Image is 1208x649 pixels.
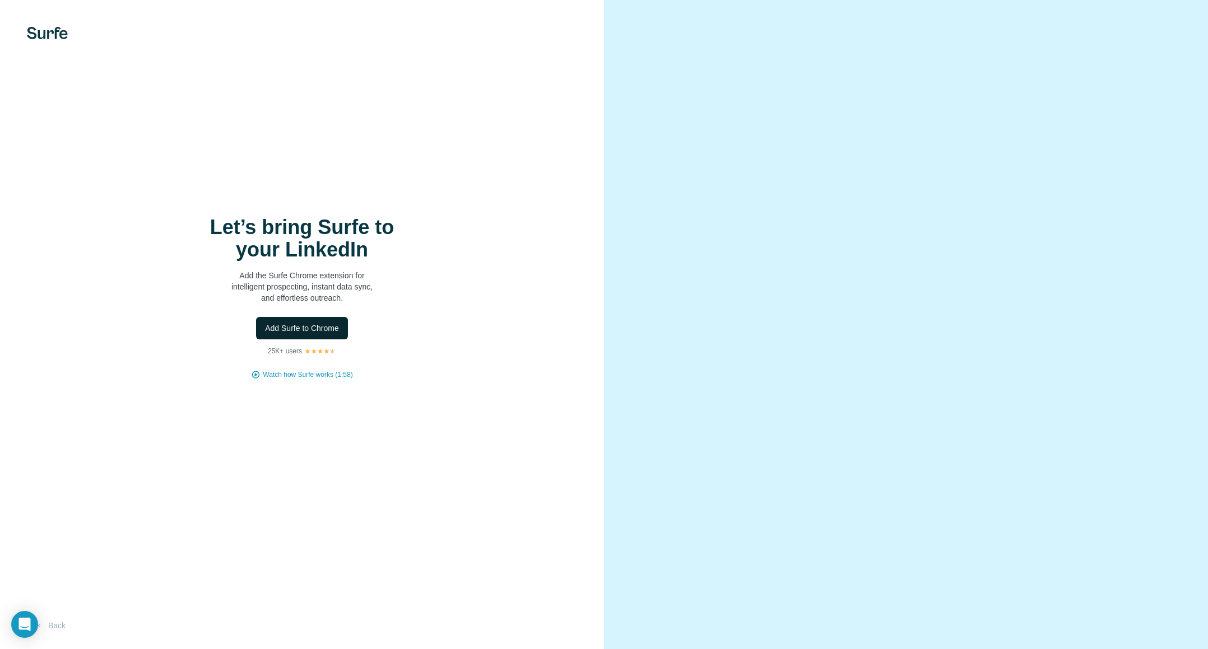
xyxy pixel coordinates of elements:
[27,27,68,39] img: Surfe's logo
[11,611,38,638] div: Open Intercom Messenger
[190,216,414,261] h1: Let’s bring Surfe to your LinkedIn
[268,346,302,356] p: 25K+ users
[265,323,339,334] span: Add Surfe to Chrome
[256,317,348,339] button: Add Surfe to Chrome
[263,370,352,380] button: Watch how Surfe works (1:58)
[190,270,414,304] p: Add the Surfe Chrome extension for intelligent prospecting, instant data sync, and effortless out...
[27,615,73,636] button: Back
[304,348,336,354] img: Rating Stars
